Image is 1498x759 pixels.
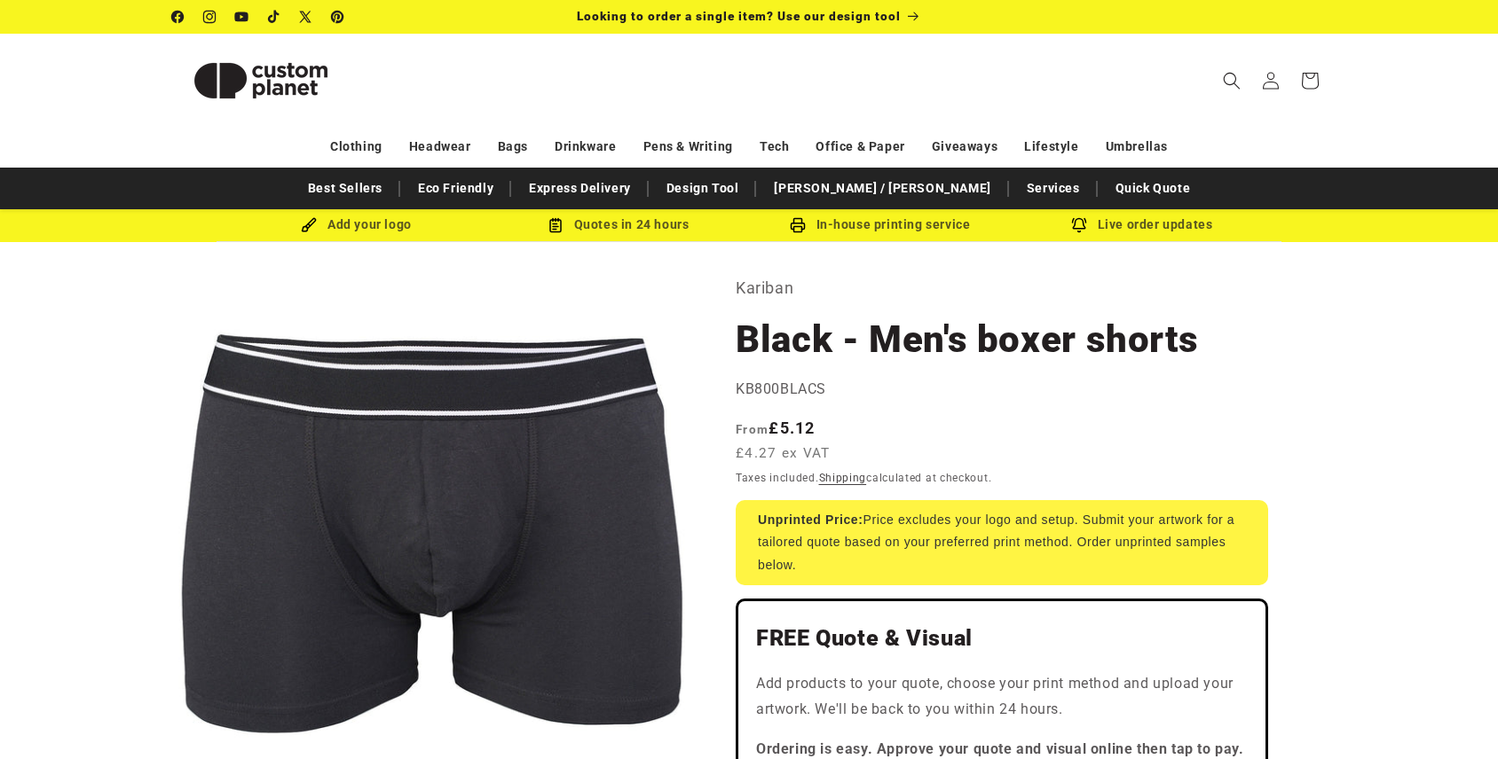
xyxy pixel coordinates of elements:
a: Lifestyle [1024,131,1078,162]
div: Price excludes your logo and setup. Submit your artwork for a tailored quote based on your prefer... [736,500,1268,585]
a: Tech [760,131,789,162]
a: Custom Planet [166,34,357,127]
a: Eco Friendly [409,173,502,204]
a: Express Delivery [520,173,640,204]
h2: FREE Quote & Visual [756,624,1248,653]
div: Taxes included. calculated at checkout. [736,469,1268,487]
strong: £5.12 [736,419,816,437]
div: Add your logo [225,214,487,236]
strong: Unprinted Price: [758,513,863,527]
div: In-house printing service [749,214,1011,236]
span: KB800BLACS [736,380,826,397]
a: Pens & Writing [643,131,733,162]
p: Kariban [736,274,1268,302]
a: Headwear [409,131,471,162]
a: Office & Paper [816,131,904,162]
summary: Search [1212,61,1251,100]
img: Order updates [1071,217,1087,233]
a: [PERSON_NAME] / [PERSON_NAME] [765,173,999,204]
span: £4.27 ex VAT [736,443,831,464]
span: Looking to order a single item? Use our design tool [577,9,901,23]
a: Drinkware [555,131,616,162]
a: Giveaways [932,131,997,162]
a: Shipping [819,472,867,484]
a: Design Tool [658,173,748,204]
span: From [736,422,769,436]
a: Best Sellers [299,173,391,204]
img: Order Updates Icon [548,217,564,233]
img: In-house printing [790,217,806,233]
div: Quotes in 24 hours [487,214,749,236]
img: Custom Planet [172,41,350,121]
h1: Black - Men's boxer shorts [736,316,1268,364]
a: Clothing [330,131,382,162]
a: Bags [498,131,528,162]
p: Add products to your quote, choose your print method and upload your artwork. We'll be back to yo... [756,671,1248,723]
img: Brush Icon [301,217,317,233]
a: Quick Quote [1107,173,1200,204]
div: Live order updates [1011,214,1273,236]
a: Services [1018,173,1089,204]
a: Umbrellas [1106,131,1168,162]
